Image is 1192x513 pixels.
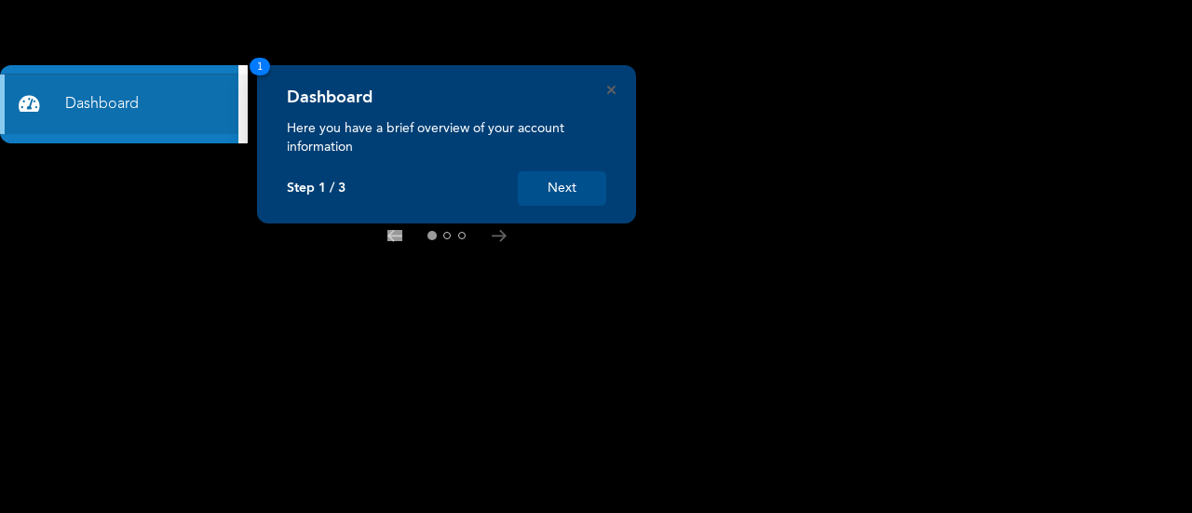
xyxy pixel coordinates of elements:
[518,171,606,206] button: Next
[607,86,616,94] button: Close
[250,58,270,75] span: 1
[287,181,345,196] p: Step 1 / 3
[287,88,372,108] h4: Dashboard
[287,119,606,156] p: Here you have a brief overview of your account information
